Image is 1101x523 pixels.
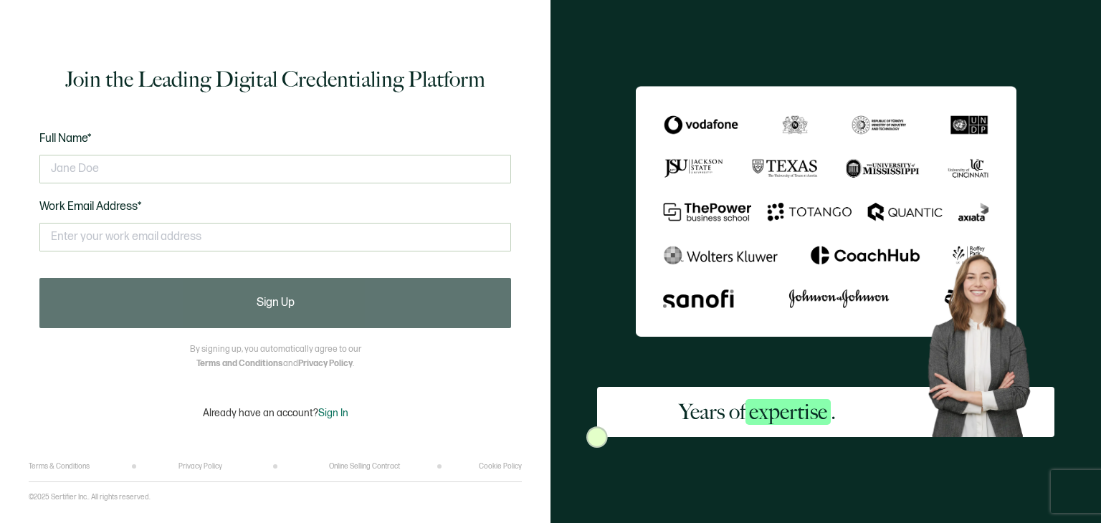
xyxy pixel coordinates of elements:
[39,200,142,213] span: Work Email Address*
[196,358,283,369] a: Terms and Conditions
[39,155,511,183] input: Jane Doe
[203,407,348,419] p: Already have an account?
[29,493,151,502] p: ©2025 Sertifier Inc.. All rights reserved.
[29,462,90,471] a: Terms & Conditions
[298,358,353,369] a: Privacy Policy
[39,223,511,251] input: Enter your work email address
[917,245,1054,437] img: Sertifier Signup - Years of <span class="strong-h">expertise</span>. Hero
[39,132,92,145] span: Full Name*
[257,297,295,309] span: Sign Up
[329,462,400,471] a: Online Selling Contract
[318,407,348,419] span: Sign In
[39,278,511,328] button: Sign Up
[65,65,485,94] h1: Join the Leading Digital Credentialing Platform
[636,86,1016,337] img: Sertifier Signup - Years of <span class="strong-h">expertise</span>.
[190,342,361,371] p: By signing up, you automatically agree to our and .
[586,426,608,448] img: Sertifier Signup
[679,398,836,426] h2: Years of .
[479,462,522,471] a: Cookie Policy
[745,399,831,425] span: expertise
[178,462,222,471] a: Privacy Policy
